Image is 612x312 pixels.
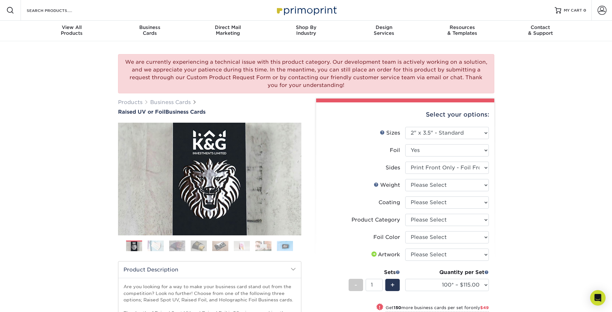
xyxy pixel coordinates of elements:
div: Sets [349,269,400,276]
div: & Support [501,24,580,36]
div: Products [33,24,111,36]
span: Resources [423,24,501,30]
span: $49 [480,305,489,310]
a: View AllProducts [33,21,111,41]
div: Industry [267,24,345,36]
div: Marketing [189,24,267,36]
div: Quantity per Set [405,269,489,276]
div: & Templates [423,24,501,36]
span: + [390,280,395,290]
span: 0 [583,8,586,13]
input: SEARCH PRODUCTS..... [26,6,89,14]
span: MY CART [564,8,582,13]
img: Business Cards 02 [148,240,164,251]
div: Cards [111,24,189,36]
img: Business Cards 08 [277,241,293,251]
span: - [354,280,357,290]
img: Business Cards 01 [126,238,142,254]
a: Contact& Support [501,21,580,41]
div: Foil Color [373,233,400,241]
img: Business Cards 04 [191,240,207,251]
div: Sizes [380,129,400,137]
div: Services [345,24,423,36]
strong: 150 [394,305,401,310]
a: Direct MailMarketing [189,21,267,41]
div: Artwork [370,251,400,259]
img: Raised UV or Foil 01 [118,87,301,271]
div: Weight [374,181,400,189]
span: only [471,305,489,310]
div: Sides [386,164,400,172]
img: Business Cards 07 [255,241,271,251]
span: Raised UV or Foil [118,109,165,115]
small: Get more business cards per set for [386,305,489,312]
img: Business Cards 03 [169,240,185,251]
span: Business [111,24,189,30]
a: Products [118,99,142,105]
div: Product Category [352,216,400,224]
a: DesignServices [345,21,423,41]
h2: Product Description [118,261,301,278]
span: ! [379,304,380,311]
a: Resources& Templates [423,21,501,41]
a: Raised UV or FoilBusiness Cards [118,109,301,115]
a: Shop ByIndustry [267,21,345,41]
div: Select your options: [321,102,489,127]
a: BusinessCards [111,21,189,41]
span: Design [345,24,423,30]
img: Business Cards 05 [212,241,228,251]
div: Coating [379,199,400,206]
div: Foil [390,147,400,154]
h1: Business Cards [118,109,301,115]
a: Business Cards [150,99,191,105]
span: Direct Mail [189,24,267,30]
img: Business Cards 06 [234,241,250,251]
div: We are currently experiencing a technical issue with this product category. Our development team ... [118,54,494,93]
span: Contact [501,24,580,30]
img: Primoprint [274,3,338,17]
span: Shop By [267,24,345,30]
div: Open Intercom Messenger [590,290,606,306]
span: View All [33,24,111,30]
